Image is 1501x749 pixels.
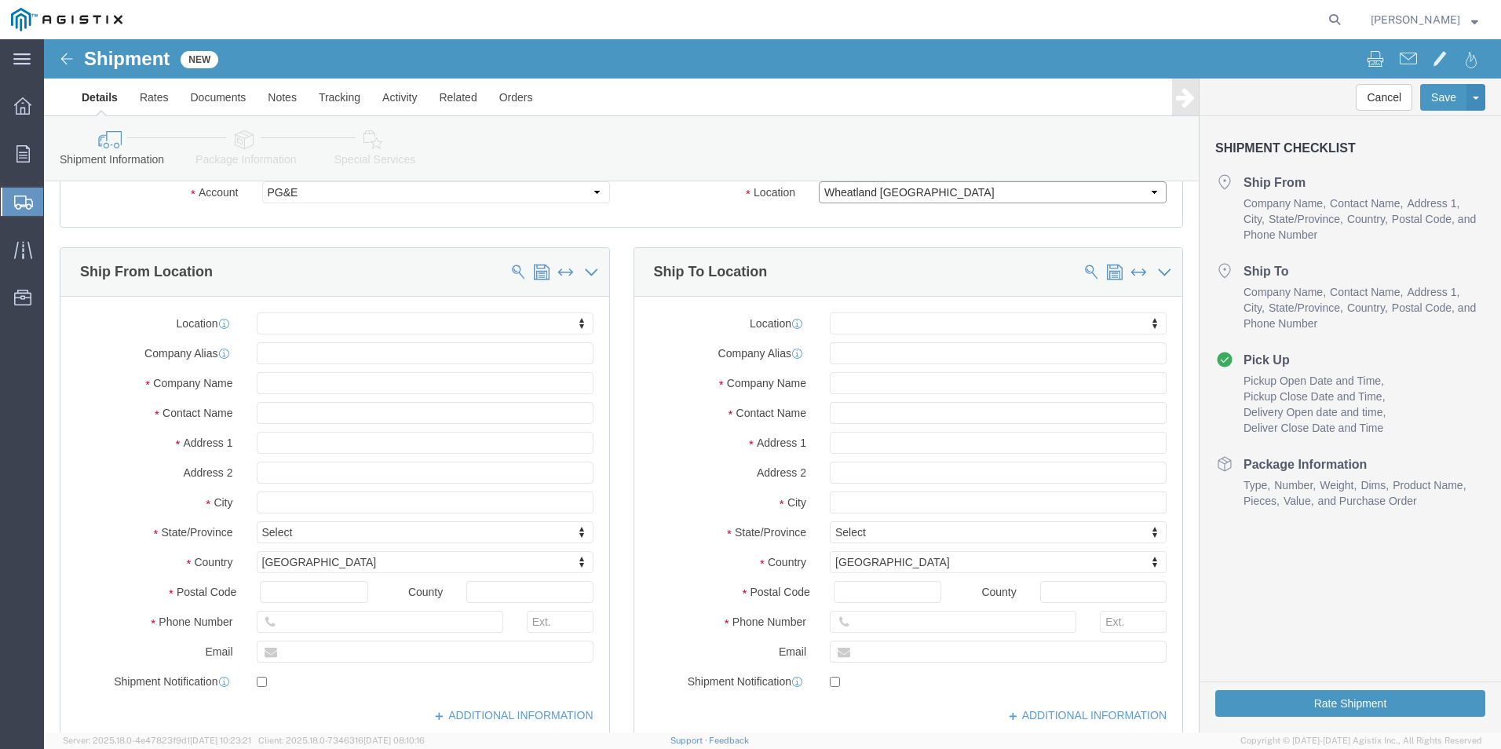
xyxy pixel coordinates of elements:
[1370,10,1479,29] button: [PERSON_NAME]
[1371,11,1460,28] span: Jonathan Gonzalez
[363,736,425,745] span: [DATE] 08:10:16
[258,736,425,745] span: Client: 2025.18.0-7346316
[190,736,251,745] span: [DATE] 10:23:21
[1240,734,1482,747] span: Copyright © [DATE]-[DATE] Agistix Inc., All Rights Reserved
[63,736,251,745] span: Server: 2025.18.0-4e47823f9d1
[670,736,710,745] a: Support
[11,8,122,31] img: logo
[709,736,749,745] a: Feedback
[44,39,1501,733] iframe: FS Legacy Container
